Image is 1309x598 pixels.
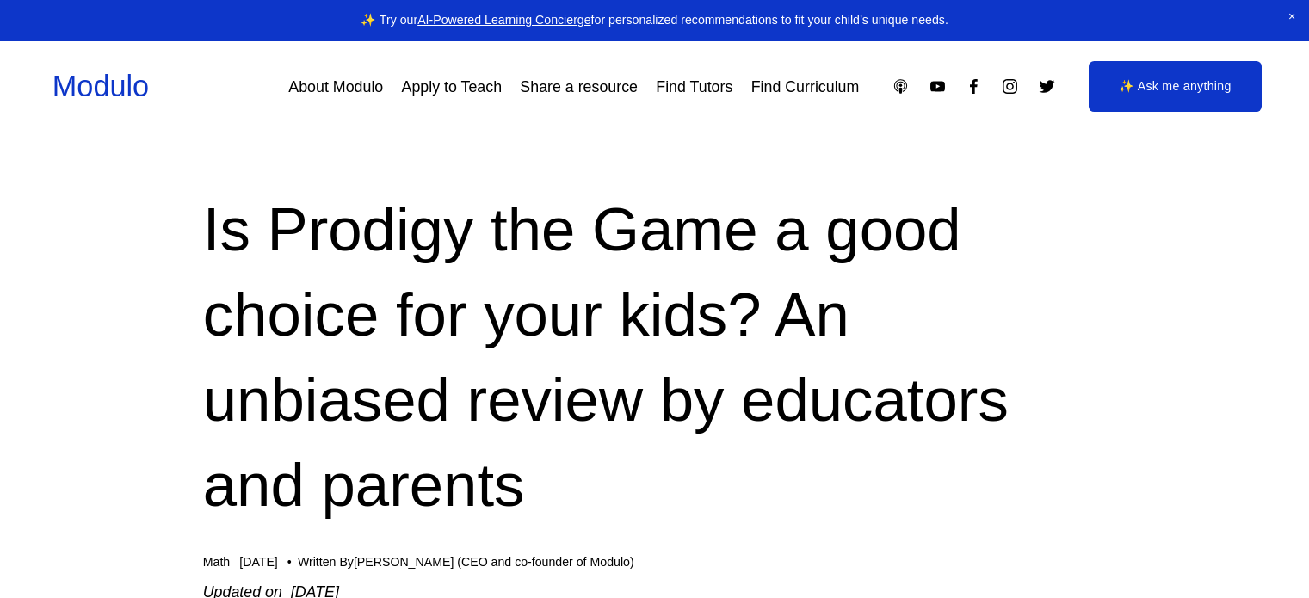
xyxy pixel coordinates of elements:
a: Twitter [1038,77,1056,96]
span: [DATE] [239,555,278,569]
a: About Modulo [288,71,383,102]
a: Instagram [1001,77,1019,96]
a: Share a resource [520,71,638,102]
a: [PERSON_NAME] (CEO and co-founder of Modulo) [354,555,634,569]
a: Modulo [52,70,149,102]
div: Written By [298,555,634,570]
a: ✨ Ask me anything [1089,61,1262,113]
a: YouTube [929,77,947,96]
a: Apple Podcasts [892,77,910,96]
a: Apply to Teach [402,71,503,102]
h1: Is Prodigy the Game a good choice for your kids? An unbiased review by educators and parents [203,187,1107,527]
a: Find Curriculum [751,71,860,102]
a: Find Tutors [656,71,732,102]
a: Math [203,555,230,569]
a: AI-Powered Learning Concierge [417,13,590,27]
a: Facebook [965,77,983,96]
